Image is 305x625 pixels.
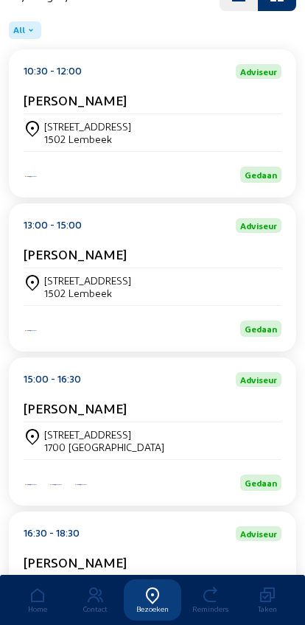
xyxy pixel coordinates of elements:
[9,579,66,621] a: Home
[44,274,131,287] div: [STREET_ADDRESS]
[124,579,181,621] a: Bezoeken
[49,483,63,486] img: Energy Protect Ramen & Deuren
[24,400,127,416] cam-card-title: [PERSON_NAME]
[181,579,239,621] a: Reminders
[24,175,38,178] img: Energy Protect Ramen & Deuren
[13,24,25,36] span: All
[24,246,127,262] cam-card-title: [PERSON_NAME]
[245,478,277,488] span: Gedaan
[74,483,88,486] img: Energy Protect Dak- & gevelrenovatie
[239,579,296,621] a: Taken
[44,287,131,299] div: 1502 Lembeek
[24,372,81,387] div: 15:00 - 16:30
[245,324,277,334] span: Gedaan
[9,604,66,613] div: Home
[44,120,131,133] div: [STREET_ADDRESS]
[66,604,124,613] div: Contact
[24,526,80,541] div: 16:30 - 18:30
[24,218,82,233] div: 13:00 - 15:00
[24,554,127,570] cam-card-title: [PERSON_NAME]
[44,441,164,453] div: 1700 [GEOGRAPHIC_DATA]
[245,170,277,180] span: Gedaan
[24,329,38,332] img: Energy Protect Ramen & Deuren
[24,64,82,79] div: 10:30 - 12:00
[124,604,181,613] div: Bezoeken
[239,604,296,613] div: Taken
[181,604,239,613] div: Reminders
[24,92,127,108] cam-card-title: [PERSON_NAME]
[240,529,277,538] span: Adviseur
[44,133,131,145] div: 1502 Lembeek
[24,483,38,486] img: Iso Protect
[240,221,277,230] span: Adviseur
[66,579,124,621] a: Contact
[44,428,164,441] div: [STREET_ADDRESS]
[240,67,277,76] span: Adviseur
[240,375,277,384] span: Adviseur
